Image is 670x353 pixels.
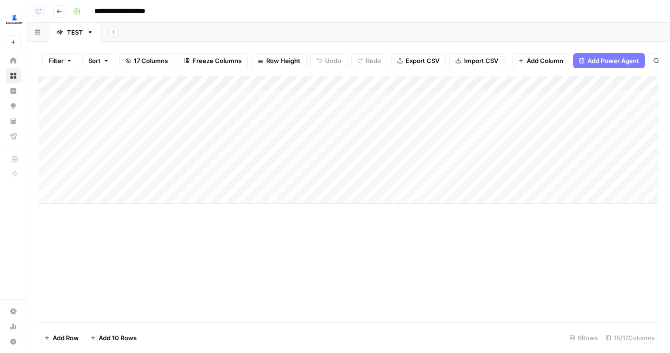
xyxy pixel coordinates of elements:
[366,56,381,65] span: Redo
[351,53,387,68] button: Redo
[178,53,248,68] button: Freeze Columns
[391,53,446,68] button: Export CSV
[464,56,498,65] span: Import CSV
[527,56,563,65] span: Add Column
[449,53,504,68] button: Import CSV
[512,53,569,68] button: Add Column
[84,330,142,345] button: Add 10 Rows
[6,304,21,319] a: Settings
[6,114,21,129] a: Your Data
[266,56,300,65] span: Row Height
[88,56,101,65] span: Sort
[67,27,83,37] div: TEST
[6,319,21,334] a: Usage
[6,83,21,99] a: Insights
[6,334,21,349] button: Help + Support
[42,53,78,68] button: Filter
[6,99,21,114] a: Opportunities
[6,8,21,31] button: Workspace: LegalZoom
[602,330,659,345] div: 15/17 Columns
[53,333,79,343] span: Add Row
[6,129,21,144] a: Flightpath
[573,53,645,68] button: Add Power Agent
[48,23,102,42] a: TEST
[310,53,347,68] button: Undo
[6,11,23,28] img: LegalZoom Logo
[251,53,307,68] button: Row Height
[587,56,639,65] span: Add Power Agent
[193,56,242,65] span: Freeze Columns
[99,333,137,343] span: Add 10 Rows
[325,56,341,65] span: Undo
[134,56,168,65] span: 17 Columns
[48,56,64,65] span: Filter
[6,68,21,83] a: Browse
[566,330,602,345] div: 6 Rows
[38,330,84,345] button: Add Row
[406,56,439,65] span: Export CSV
[82,53,115,68] button: Sort
[6,53,21,68] a: Home
[119,53,174,68] button: 17 Columns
